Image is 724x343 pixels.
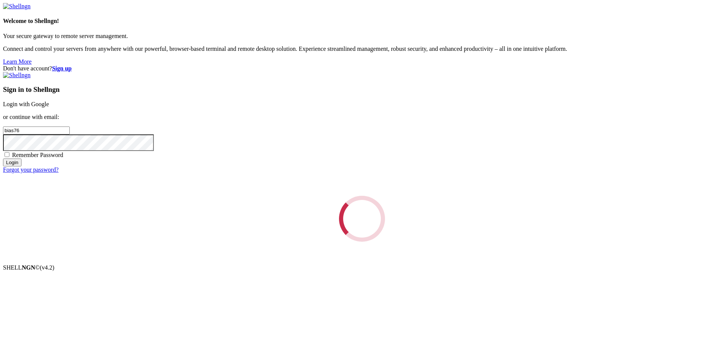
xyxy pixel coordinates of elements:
b: NGN [22,264,35,271]
a: Login with Google [3,101,49,107]
h3: Sign in to Shellngn [3,85,721,94]
h4: Welcome to Shellngn! [3,18,721,24]
span: 4.2.0 [40,264,55,271]
div: Don't have account? [3,65,721,72]
a: Forgot your password? [3,166,58,173]
p: Your secure gateway to remote server management. [3,33,721,40]
img: Shellngn [3,3,31,10]
span: SHELL © [3,264,54,271]
span: Remember Password [12,152,63,158]
input: Email address [3,127,70,134]
input: Login [3,159,21,166]
a: Sign up [52,65,72,72]
a: Learn More [3,58,32,65]
p: or continue with email: [3,114,721,120]
p: Connect and control your servers from anywhere with our powerful, browser-based terminal and remo... [3,46,721,52]
img: Shellngn [3,72,31,79]
input: Remember Password [5,152,9,157]
div: Loading... [339,196,385,242]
